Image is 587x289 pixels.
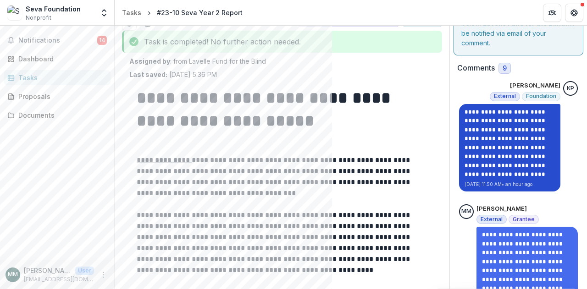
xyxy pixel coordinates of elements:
div: Task is completed! No further action needed. [122,31,442,53]
span: Foundation [526,93,556,99]
span: 9 [503,65,507,72]
span: External [481,216,503,223]
div: Proposals [18,92,103,101]
nav: breadcrumb [118,6,246,19]
div: Seva Foundation [26,4,81,14]
p: User [75,267,94,275]
div: Tasks [122,8,141,17]
p: [PERSON_NAME] [24,266,72,275]
div: Dashboard [18,54,103,64]
span: External [494,93,516,99]
span: 14 [97,36,107,45]
h2: Comments [457,64,495,72]
div: Margo Mays [461,208,471,214]
div: Documents [18,110,103,120]
a: Proposals [4,89,111,104]
p: [DATE] 11:50 AM • an hour ago [465,181,555,188]
button: Notifications14 [4,33,111,48]
p: [EMAIL_ADDRESS][DOMAIN_NAME] [24,275,94,284]
strong: Assigned by [129,57,170,65]
button: Get Help [565,4,583,22]
div: #23-10 Seva Year 2 Report [157,8,243,17]
img: Seva Foundation [7,5,22,20]
button: Open entity switcher [98,4,111,22]
strong: Last saved: [129,71,167,78]
div: Tasks [18,73,103,82]
span: Nonprofit [26,14,51,22]
a: Tasks [4,70,111,85]
a: Tasks [118,6,145,19]
span: Notifications [18,37,97,44]
span: Grantee [513,216,535,223]
a: Dashboard [4,51,111,66]
div: Margo Mays [8,272,18,278]
button: More [98,269,109,280]
button: Partners [543,4,561,22]
div: Khanh Phan [567,86,574,92]
p: [DATE] 5:36 PM [129,70,217,79]
p: : from Lavelle Fund for the Blind [129,56,435,66]
p: [PERSON_NAME] [476,204,527,213]
a: Documents [4,108,111,123]
p: [PERSON_NAME] [510,81,560,90]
